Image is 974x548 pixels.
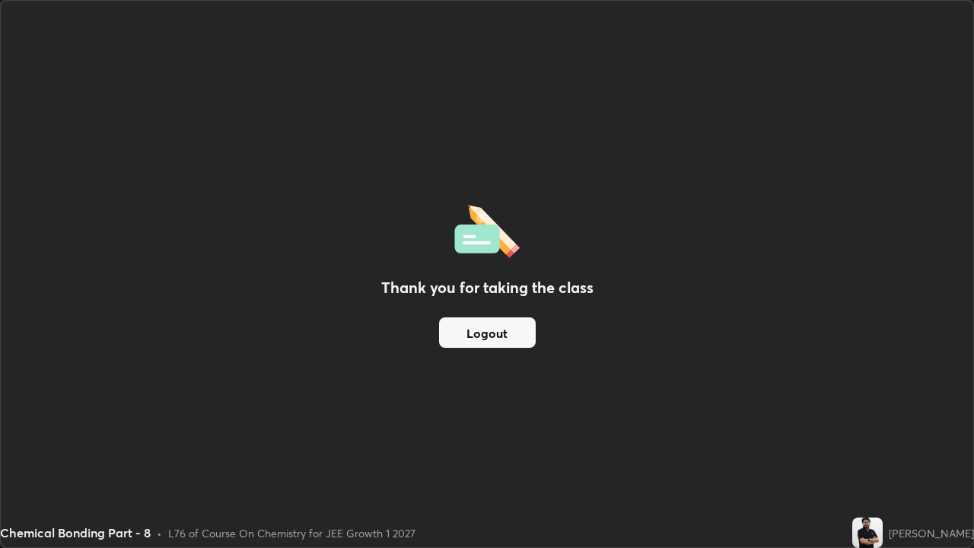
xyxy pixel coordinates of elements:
img: b34798ff5e6b4ad6bbf22d8cad6d1581.jpg [852,518,883,548]
img: offlineFeedback.1438e8b3.svg [454,200,520,258]
button: Logout [439,317,536,348]
div: • [157,525,162,541]
h2: Thank you for taking the class [381,276,594,299]
div: L76 of Course On Chemistry for JEE Growth 1 2027 [168,525,415,541]
div: [PERSON_NAME] [889,525,974,541]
